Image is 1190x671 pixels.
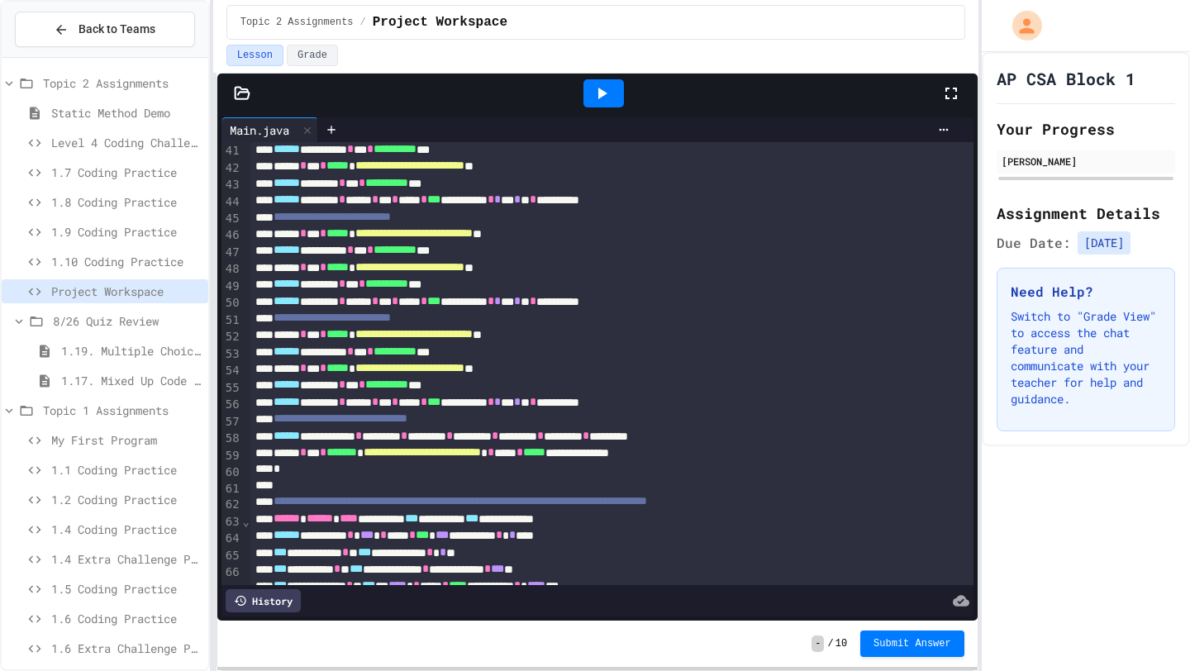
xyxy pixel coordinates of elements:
span: 8/26 Quiz Review [53,312,202,330]
div: 67 [221,582,242,598]
span: 1.17. Mixed Up Code Practice 1.1-1.6 [61,372,202,389]
div: 42 [221,160,242,177]
button: Grade [287,45,338,66]
div: 44 [221,194,242,211]
div: 59 [221,448,242,464]
div: 47 [221,245,242,261]
div: 50 [221,295,242,312]
div: 55 [221,380,242,397]
span: Topic 1 Assignments [43,402,202,419]
h2: Your Progress [997,117,1175,140]
span: Fold line [242,515,250,528]
h3: Need Help? [1011,282,1161,302]
div: My Account [995,7,1046,45]
div: 60 [221,464,242,481]
div: 49 [221,278,242,295]
span: 1.1 Coding Practice [51,461,202,478]
div: 53 [221,346,242,363]
div: 52 [221,329,242,345]
div: 46 [221,227,242,244]
span: 1.5 Coding Practice [51,580,202,597]
span: Submit Answer [873,637,951,650]
div: 57 [221,414,242,431]
span: 1.19. Multiple Choice Exercises for Unit 1a (1.1-1.6) [61,342,202,359]
span: 1.6 Extra Challenge Problem [51,640,202,657]
span: Project Workspace [373,12,507,32]
div: 48 [221,261,242,278]
div: 61 [221,481,242,497]
button: Back to Teams [15,12,195,47]
span: 1.4 Coding Practice [51,521,202,538]
span: Project Workspace [51,283,202,300]
span: - [812,635,824,652]
span: Topic 2 Assignments [43,74,202,92]
span: 1.7 Coding Practice [51,164,202,181]
div: 45 [221,211,242,227]
div: 58 [221,431,242,447]
span: / [360,16,366,29]
div: Main.java [221,117,318,142]
div: 43 [221,177,242,193]
div: 56 [221,397,242,413]
div: 63 [221,514,242,531]
span: Topic 2 Assignments [240,16,354,29]
span: Back to Teams [79,21,155,38]
span: / [827,637,833,650]
div: 54 [221,363,242,379]
span: 1.4 Extra Challenge Problem [51,550,202,568]
span: Static Method Demo [51,104,202,121]
div: History [226,589,301,612]
div: 51 [221,312,242,329]
span: 10 [835,637,847,650]
div: 65 [221,548,242,564]
h2: Assignment Details [997,202,1175,225]
span: 1.6 Coding Practice [51,610,202,627]
div: 66 [221,564,242,581]
span: 1.8 Coding Practice [51,193,202,211]
button: Submit Answer [860,631,964,657]
p: Switch to "Grade View" to access the chat feature and communicate with your teacher for help and ... [1011,308,1161,407]
button: Lesson [226,45,283,66]
span: 1.2 Coding Practice [51,491,202,508]
h1: AP CSA Block 1 [997,67,1135,90]
span: Level 4 Coding Challenge [51,134,202,151]
span: Due Date: [997,233,1071,253]
span: My First Program [51,431,202,449]
div: Main.java [221,121,297,139]
div: 62 [221,497,242,513]
span: 1.10 Coding Practice [51,253,202,270]
div: [PERSON_NAME] [1002,154,1170,169]
span: 1.9 Coding Practice [51,223,202,240]
div: 41 [221,143,242,159]
span: [DATE] [1078,231,1130,255]
div: 64 [221,531,242,547]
